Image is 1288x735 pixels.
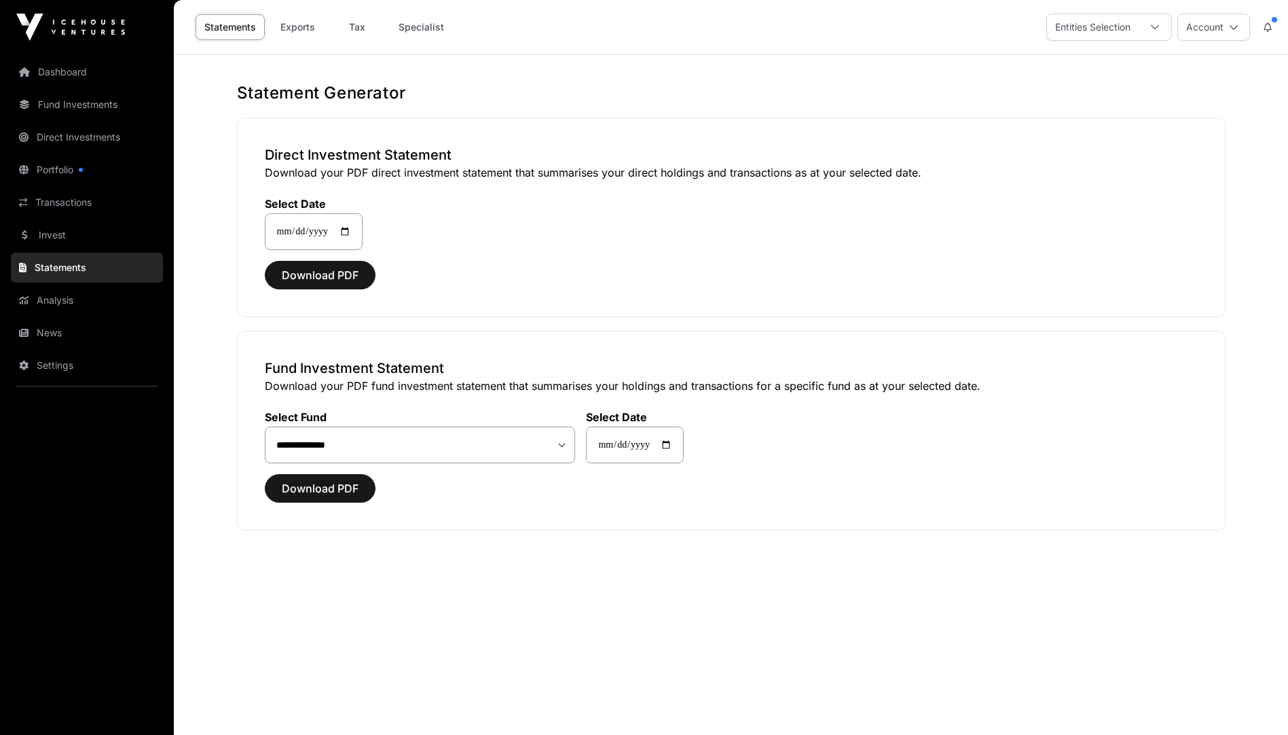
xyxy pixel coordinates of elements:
button: Download PDF [265,261,375,289]
iframe: Chat Widget [1220,670,1288,735]
button: Download PDF [265,474,375,503]
h3: Fund Investment Statement [265,359,1198,378]
div: Entities Selection [1047,14,1139,40]
img: Icehouse Ventures Logo [16,14,125,41]
a: Analysis [11,285,163,315]
a: Portfolio [11,155,163,185]
button: Account [1177,14,1250,41]
a: News [11,318,163,348]
label: Select Date [265,197,363,211]
label: Select Date [586,410,684,424]
a: Download PDF [265,274,375,288]
a: Tax [330,14,384,40]
span: Download PDF [282,480,358,497]
p: Download your PDF fund investment statement that summarises your holdings and transactions for a ... [265,378,1198,394]
a: Dashboard [11,57,163,87]
p: Download your PDF direct investment statement that summarises your direct holdings and transactio... [265,164,1198,181]
a: Exports [270,14,325,40]
a: Statements [196,14,265,40]
a: Download PDF [265,488,375,501]
a: Specialist [390,14,453,40]
a: Statements [11,253,163,283]
a: Direct Investments [11,122,163,152]
a: Invest [11,220,163,250]
label: Select Fund [265,410,576,424]
a: Fund Investments [11,90,163,120]
a: Settings [11,351,163,380]
a: Transactions [11,187,163,217]
span: Download PDF [282,267,358,283]
h1: Statement Generator [237,82,1226,104]
h3: Direct Investment Statement [265,145,1198,164]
